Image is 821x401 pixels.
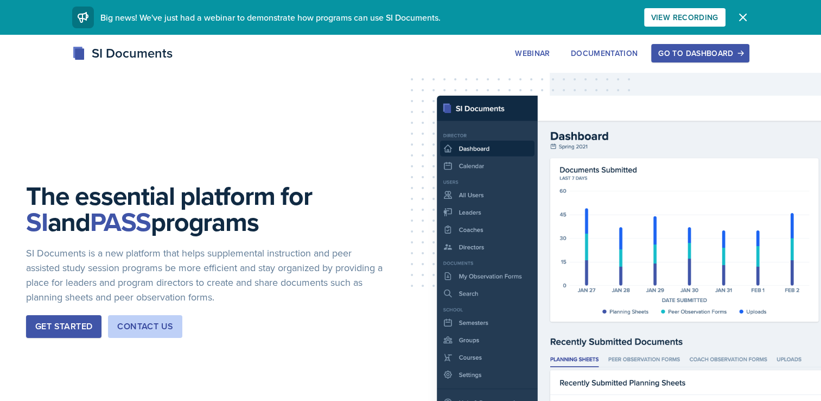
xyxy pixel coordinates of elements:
[100,11,441,23] span: Big news! We've just had a webinar to demonstrate how programs can use SI Documents.
[26,315,101,338] button: Get Started
[571,49,638,58] div: Documentation
[515,49,550,58] div: Webinar
[117,320,173,333] div: Contact Us
[564,44,645,62] button: Documentation
[108,315,182,338] button: Contact Us
[644,8,725,27] button: View Recording
[651,44,749,62] button: Go to Dashboard
[651,13,718,22] div: View Recording
[658,49,742,58] div: Go to Dashboard
[35,320,92,333] div: Get Started
[508,44,557,62] button: Webinar
[72,43,173,63] div: SI Documents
